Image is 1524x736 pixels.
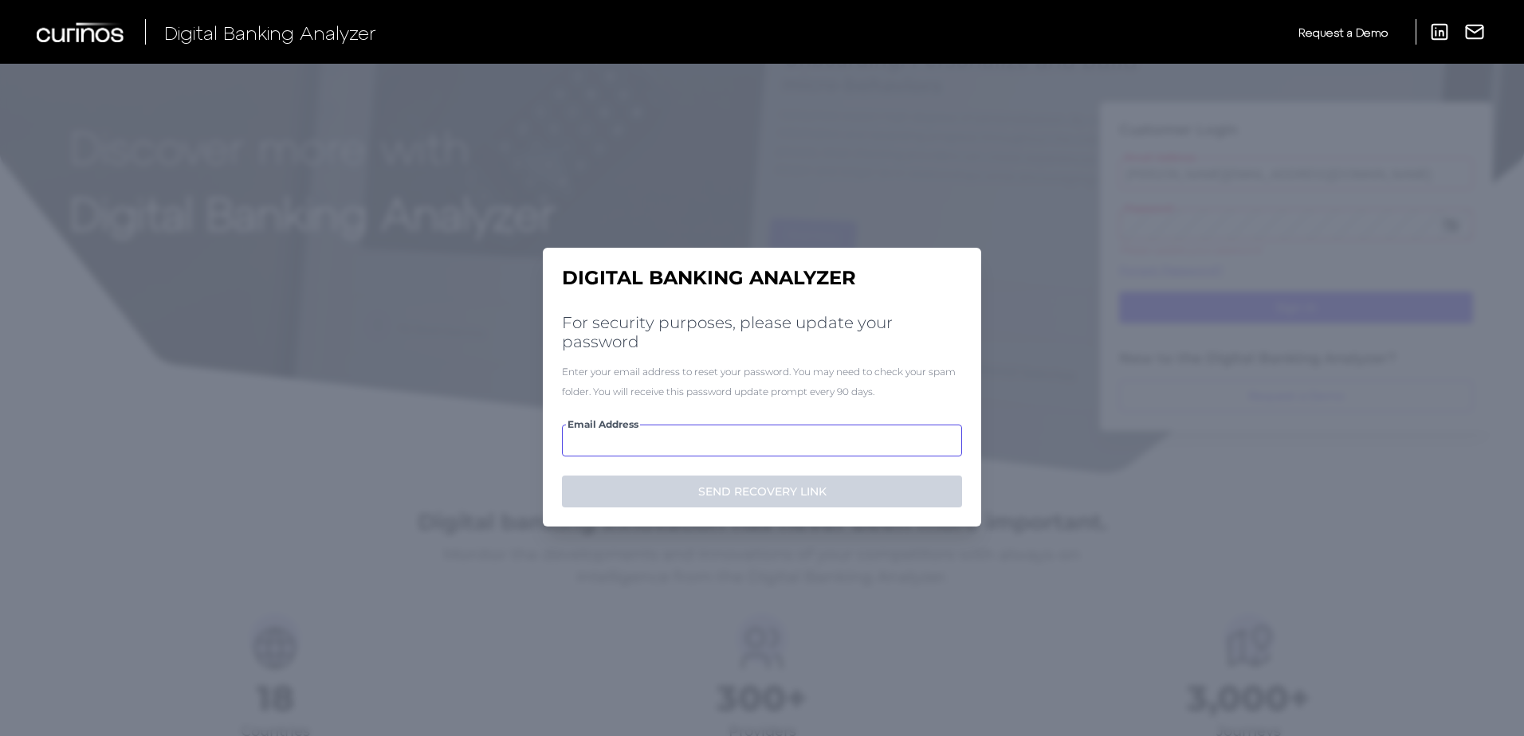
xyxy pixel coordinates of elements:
button: SEND RECOVERY LINK [562,476,962,507]
h2: For security purposes, please update your password [562,313,962,351]
span: Request a Demo [1298,25,1388,39]
h1: Digital Banking Analyzer [562,267,962,290]
span: Digital Banking Analyzer [164,21,376,44]
img: Curinos [37,22,126,42]
a: Request a Demo [1298,19,1388,45]
div: Enter your email address to reset your password. You may need to check your spam folder. You will... [562,362,962,401]
span: Email Address [566,418,640,431]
